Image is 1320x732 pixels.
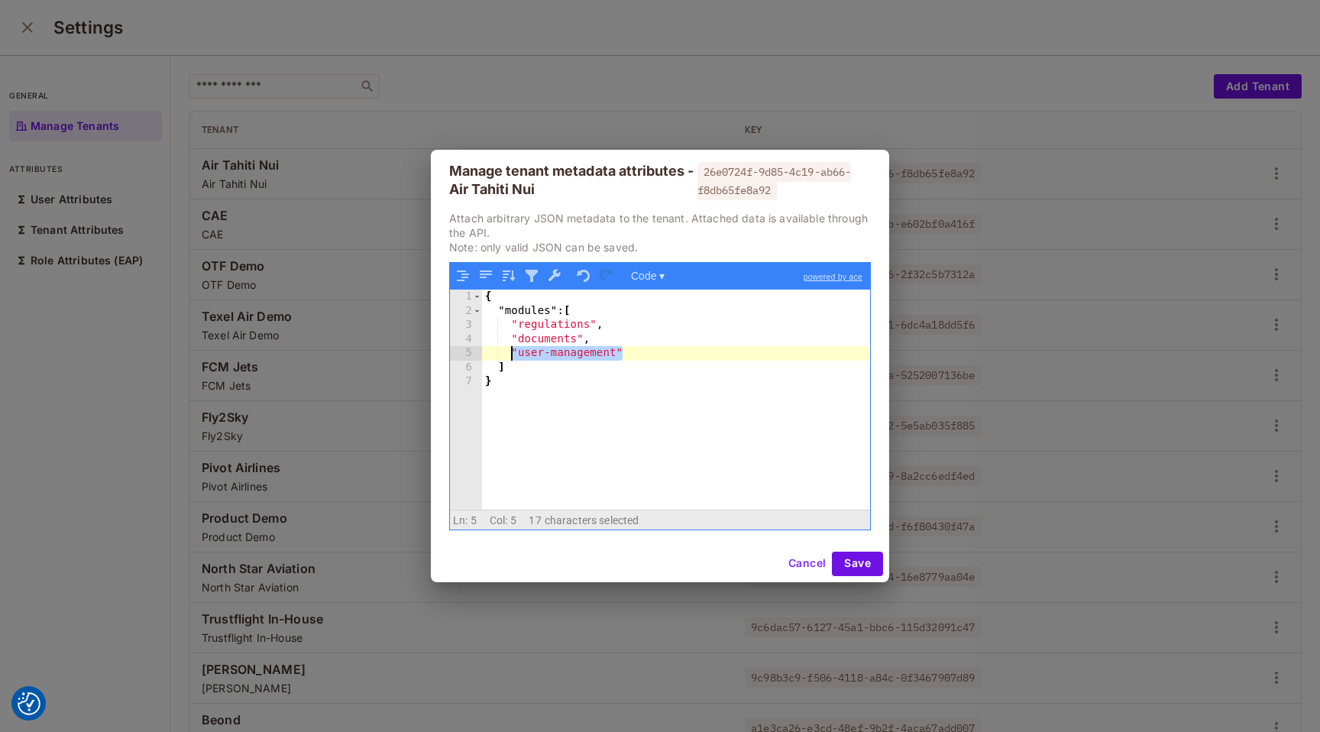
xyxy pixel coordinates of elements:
[545,266,565,286] button: Repair JSON: fix quotes and escape characters, remove comments and JSONP notation, turn JavaScrip...
[522,266,542,286] button: Filter, sort, or transform contents
[490,514,508,526] span: Col:
[832,552,883,576] button: Save
[453,266,473,286] button: Format JSON data, with proper indentation and line feeds (Ctrl+I)
[510,514,516,526] span: 5
[476,266,496,286] button: Compact JSON data, remove all whitespaces (Ctrl+Shift+I)
[450,332,482,347] div: 4
[545,514,639,526] span: characters selected
[453,514,467,526] span: Ln:
[18,692,40,715] img: Revisit consent button
[450,374,482,389] div: 7
[450,346,482,361] div: 5
[449,162,694,199] div: Manage tenant metadata attributes - Air Tahiti Nui
[450,361,482,375] div: 6
[697,162,851,200] span: 26e0724f-9d85-4c19-ab66-f8db65fe8a92
[796,263,870,290] a: powered by ace
[450,290,482,304] div: 1
[529,514,541,526] span: 17
[574,266,594,286] button: Undo last action (Ctrl+Z)
[597,266,616,286] button: Redo (Ctrl+Shift+Z)
[449,211,871,254] p: Attach arbitrary JSON metadata to the tenant. Attached data is available through the API. Note: o...
[471,514,477,526] span: 5
[450,318,482,332] div: 3
[782,552,832,576] button: Cancel
[499,266,519,286] button: Sort contents
[450,304,482,319] div: 2
[626,266,670,286] button: Code ▾
[18,692,40,715] button: Consent Preferences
